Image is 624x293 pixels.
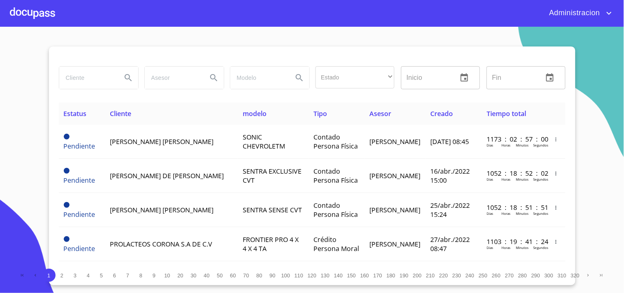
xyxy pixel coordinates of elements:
[59,67,115,89] input: search
[558,272,566,279] span: 310
[290,68,309,88] button: Search
[292,269,306,282] button: 110
[334,272,343,279] span: 140
[487,109,526,118] span: Tiempo total
[243,167,302,185] span: SENTRA EXCLUSIVE CVT
[369,109,391,118] span: Asesor
[464,269,477,282] button: 240
[164,272,170,279] span: 10
[64,109,87,118] span: Estatus
[69,269,82,282] button: 3
[64,168,70,174] span: Pendiente
[369,205,420,214] span: [PERSON_NAME]
[358,269,371,282] button: 160
[439,272,448,279] span: 220
[313,133,358,151] span: Contado Persona Física
[60,272,63,279] span: 2
[230,272,236,279] span: 60
[174,269,187,282] button: 20
[373,272,382,279] span: 170
[187,269,200,282] button: 30
[492,272,501,279] span: 260
[487,203,542,212] p: 1052 : 18 : 51 : 51
[430,167,470,185] span: 16/abr./2022 15:00
[569,269,582,282] button: 320
[466,272,474,279] span: 240
[450,269,464,282] button: 230
[487,177,493,181] p: Dias
[269,272,275,279] span: 90
[110,137,213,146] span: [PERSON_NAME] [PERSON_NAME]
[204,68,224,88] button: Search
[82,269,95,282] button: 4
[543,7,614,20] button: account of current user
[177,272,183,279] span: 20
[501,211,510,216] p: Horas
[533,177,548,181] p: Segundos
[230,67,286,89] input: search
[411,269,424,282] button: 200
[400,272,408,279] span: 190
[266,269,279,282] button: 90
[153,272,155,279] span: 9
[490,269,503,282] button: 260
[64,134,70,140] span: Pendiente
[243,205,302,214] span: SENTRA SENSE CVT
[161,269,174,282] button: 10
[543,269,556,282] button: 300
[110,109,131,118] span: Cliente
[227,269,240,282] button: 60
[533,245,548,250] p: Segundos
[487,245,493,250] p: Dias
[110,240,212,249] span: PROLACTEOS CORONA S.A DE C.V
[313,235,359,253] span: Crédito Persona Moral
[64,236,70,242] span: Pendiente
[100,272,103,279] span: 5
[487,211,493,216] p: Dias
[240,269,253,282] button: 70
[501,143,510,147] p: Horas
[387,272,395,279] span: 180
[306,269,319,282] button: 120
[501,245,510,250] p: Horas
[516,211,529,216] p: Minutos
[505,272,514,279] span: 270
[110,205,213,214] span: [PERSON_NAME] [PERSON_NAME]
[487,135,542,144] p: 1173 : 02 : 57 : 00
[217,272,223,279] span: 50
[516,177,529,181] p: Minutos
[64,142,95,151] span: Pendiente
[516,245,529,250] p: Minutos
[108,269,121,282] button: 6
[135,269,148,282] button: 8
[74,272,77,279] span: 3
[430,201,470,219] span: 25/abr./2022 15:24
[313,109,327,118] span: Tipo
[501,177,510,181] p: Horas
[398,269,411,282] button: 190
[64,202,70,208] span: Pendiente
[313,167,358,185] span: Contado Persona Física
[190,272,196,279] span: 30
[360,272,369,279] span: 160
[430,235,470,253] span: 27/abr./2022 08:47
[64,244,95,253] span: Pendiente
[213,269,227,282] button: 50
[148,269,161,282] button: 9
[545,272,553,279] span: 300
[556,269,569,282] button: 310
[253,269,266,282] button: 80
[533,143,548,147] p: Segundos
[371,269,385,282] button: 170
[332,269,345,282] button: 140
[452,272,461,279] span: 230
[487,143,493,147] p: Dias
[385,269,398,282] button: 180
[64,210,95,219] span: Pendiente
[321,272,329,279] span: 130
[121,269,135,282] button: 7
[295,272,303,279] span: 110
[204,272,209,279] span: 40
[487,169,542,178] p: 1052 : 18 : 52 : 02
[503,269,516,282] button: 270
